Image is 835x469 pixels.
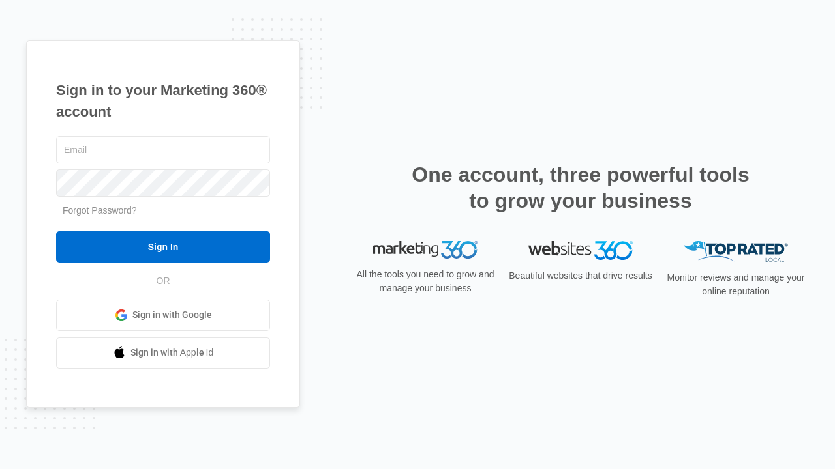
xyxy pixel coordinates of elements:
[147,274,179,288] span: OR
[56,337,270,369] a: Sign in with Apple Id
[663,271,809,298] p: Monitor reviews and manage your online reputation
[684,241,788,263] img: Top Rated Local
[63,205,137,216] a: Forgot Password?
[56,300,270,331] a: Sign in with Google
[56,231,270,263] input: Sign In
[528,241,633,260] img: Websites 360
[408,162,753,214] h2: One account, three powerful tools to grow your business
[132,308,212,322] span: Sign in with Google
[56,136,270,163] input: Email
[508,269,654,283] p: Beautiful websites that drive results
[56,79,270,122] h1: Sign in to your Marketing 360® account
[373,241,478,259] img: Marketing 360
[130,346,214,360] span: Sign in with Apple Id
[352,268,498,295] p: All the tools you need to grow and manage your business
